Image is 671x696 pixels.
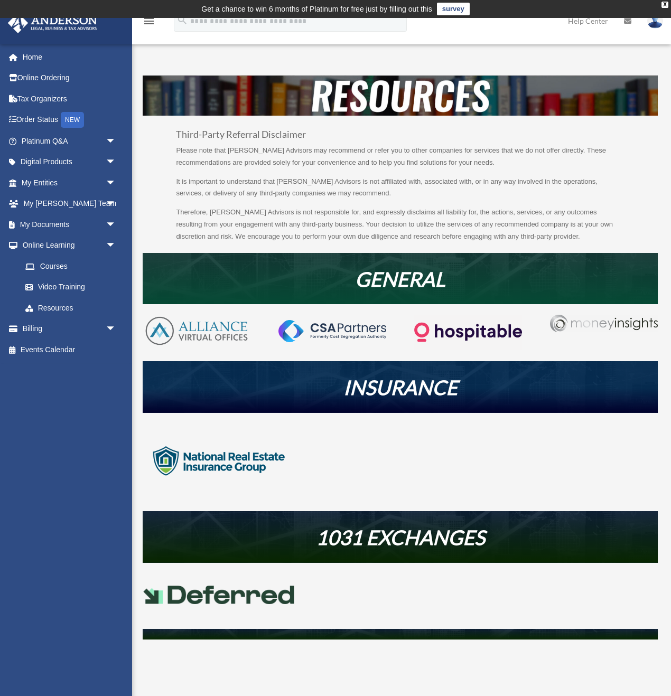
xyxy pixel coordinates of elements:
span: arrow_drop_down [106,152,127,173]
em: 1031 EXCHANGES [316,525,485,549]
a: Billingarrow_drop_down [7,318,132,340]
a: menu [143,18,155,27]
img: logo-nreig [143,423,295,500]
a: Digital Productsarrow_drop_down [7,152,132,173]
img: CSA-partners-Formerly-Cost-Segregation-Authority [278,320,386,342]
a: Home [7,46,132,68]
a: Online Ordering [7,68,132,89]
em: GENERAL [355,267,445,291]
div: close [661,2,668,8]
h3: Third-Party Referral Disclaimer [176,130,624,145]
a: Events Calendar [7,339,132,360]
a: survey [437,3,470,15]
p: It is important to understand that [PERSON_NAME] Advisors is not affiliated with, associated with... [176,176,624,207]
span: arrow_drop_down [106,172,127,194]
em: INSURANCE [343,375,458,399]
span: arrow_drop_down [106,235,127,257]
i: search [176,14,188,26]
span: arrow_drop_down [106,130,127,152]
a: Platinum Q&Aarrow_drop_down [7,130,132,152]
a: Resources [15,297,127,318]
img: Money-Insights-Logo-Silver NEW [550,315,658,332]
a: My Documentsarrow_drop_down [7,214,132,235]
div: Get a chance to win 6 months of Platinum for free just by filling out this [201,3,432,15]
a: Video Training [15,277,132,298]
img: AVO-logo-1-color [143,315,250,347]
a: My Entitiesarrow_drop_down [7,172,132,193]
p: Please note that [PERSON_NAME] Advisors may recommend or refer you to other companies for service... [176,145,624,176]
span: arrow_drop_down [106,318,127,340]
i: menu [143,15,155,27]
img: Deferred [143,586,295,604]
a: Courses [15,256,132,277]
p: Therefore, [PERSON_NAME] Advisors is not responsible for, and expressly disclaims all liability f... [176,206,624,242]
a: My [PERSON_NAME] Teamarrow_drop_down [7,193,132,214]
a: Tax Organizers [7,88,132,109]
span: arrow_drop_down [106,193,127,215]
span: arrow_drop_down [106,214,127,236]
img: resources-header [143,76,658,116]
img: User Pic [647,13,663,29]
a: Online Learningarrow_drop_down [7,235,132,256]
img: Logo-transparent-dark [414,315,522,350]
div: NEW [61,112,84,128]
a: Deferred [143,597,295,611]
a: Order StatusNEW [7,109,132,131]
img: Anderson Advisors Platinum Portal [5,13,100,33]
